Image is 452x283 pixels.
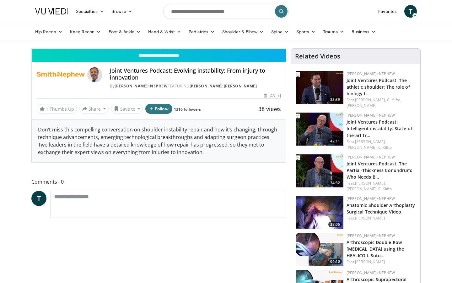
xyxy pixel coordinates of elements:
a: Foot & Ankle [105,25,145,38]
div: Feat. [347,139,415,150]
img: 345ce7d3-2add-4b96-8847-ea7888355abc.150x105_q85_crop-smart_upscale.jpg [296,233,343,266]
img: 4ad8d6c8-ee64-4599-baa1-cc9db944930a.150x105_q85_crop-smart_upscale.jpg [296,196,343,229]
img: VuMedi Logo [35,8,68,14]
a: 1316 followers [174,107,201,112]
div: Feat. [347,215,415,221]
img: Avatar [87,67,102,82]
a: [PERSON_NAME], [355,97,386,103]
a: [PERSON_NAME]+Nephew [347,154,395,160]
a: [PERSON_NAME]+Nephew [347,270,395,275]
a: 04:10 [296,233,343,266]
img: Smith+Nephew [37,67,85,82]
a: Business [348,25,380,38]
a: [PERSON_NAME] [347,103,376,108]
a: T [404,5,417,18]
a: [PERSON_NAME]+Nephew [347,233,395,238]
div: [DATE] [264,93,281,98]
a: Hip Recon [31,25,66,38]
a: Joint Ventures Podcast: The athletic shoulder: The role of biology t… [347,77,410,97]
a: 34:32 [296,154,343,187]
a: Knee Recon [66,25,105,38]
a: Joint Ventures Podcast: Intelligent instability: State-of-the-art fr… [347,119,414,138]
span: 38 views [258,105,281,113]
a: Shoulder & Elbow [218,25,267,38]
div: Feat. [347,180,415,192]
a: 37:06 [296,196,343,229]
a: Trauma [319,25,348,38]
button: Save to [111,104,143,114]
a: Spine [267,25,292,38]
div: Feat. [347,259,415,265]
a: C. Klifto [378,145,392,150]
a: 42:11 [296,113,343,146]
a: [PERSON_NAME], [347,145,377,150]
a: T [31,191,46,206]
a: [PERSON_NAME]+Nephew [115,83,168,89]
div: Feat. [347,97,415,108]
span: 1 [46,106,48,112]
span: 04:10 [328,259,342,264]
span: 34:32 [328,180,342,186]
img: f5a36523-4014-4b26-ba0a-1980c1b51253.150x105_q85_crop-smart_upscale.jpg [296,71,343,104]
a: Arthroscopic Double Row [MEDICAL_DATA] using the HEALICOIL Sutu… [347,239,404,258]
a: Favorites [374,5,401,18]
a: Specialties [72,5,108,18]
button: Share [79,104,109,114]
h4: Joint Ventures Podcast: Evolving instability: From injury to innovation [110,67,281,81]
span: Comments 0 [31,178,286,186]
span: 37:06 [328,222,342,227]
a: [PERSON_NAME] [190,83,223,89]
img: 5807bf09-abca-4062-84b7-711dbcc3ea56.150x105_q85_crop-smart_upscale.jpg [296,154,343,187]
img: 68fb0319-defd-40d2-9a59-ac066b7d8959.150x105_q85_crop-smart_upscale.jpg [296,113,343,146]
a: [PERSON_NAME]+Nephew [347,71,395,76]
button: Follow [145,104,172,114]
span: 33:39 [328,97,342,103]
input: Search topics, interventions [163,4,289,19]
a: C. Klifto [378,186,392,191]
a: 33:39 [296,71,343,104]
a: [PERSON_NAME]+Nephew [347,113,395,118]
a: [PERSON_NAME] [224,83,257,89]
div: Don’t miss this compelling conversation on shoulder instability repair and how it’s changing, thr... [32,119,286,162]
a: [PERSON_NAME], [355,139,386,144]
a: [PERSON_NAME] [355,215,385,221]
h4: Related Videos [295,53,340,60]
a: 1 Thumbs Up [37,104,77,114]
a: Pediatrics [185,25,218,38]
a: Anatomic Shoulder Arthoplasty Surgical Technique Video [347,202,415,215]
a: [PERSON_NAME] [355,259,385,264]
div: By FEATURING , [110,83,281,89]
a: C. Klifto, [387,97,401,103]
a: Hand & Wrist [144,25,185,38]
a: [PERSON_NAME], [355,180,386,186]
a: [PERSON_NAME], [347,186,377,191]
a: Sports [293,25,320,38]
span: 42:11 [328,138,342,144]
a: [PERSON_NAME]+Nephew [347,196,395,201]
a: Browse [108,5,137,18]
a: Joint Ventures Podcast: The Partial-Thickness Conundrum: Who Needs B… [347,161,412,180]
